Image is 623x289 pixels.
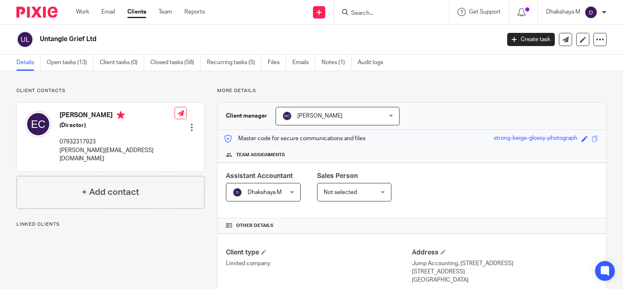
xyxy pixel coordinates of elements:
[100,55,144,71] a: Client tasks (0)
[584,6,598,19] img: svg%3E
[184,8,205,16] a: Reports
[226,112,267,120] h3: Client manager
[150,55,201,71] a: Closed tasks (58)
[16,55,41,71] a: Details
[60,111,175,121] h4: [PERSON_NAME]
[224,134,366,143] p: Master code for secure communications and files
[82,186,139,199] h4: + Add contact
[469,9,501,15] span: Get Support
[16,221,205,228] p: Linked clients
[297,113,343,119] span: [PERSON_NAME]
[47,55,94,71] a: Open tasks (13)
[117,111,125,119] i: Primary
[127,8,146,16] a: Clients
[60,146,175,163] p: [PERSON_NAME][EMAIL_ADDRESS][DOMAIN_NAME]
[16,88,205,94] p: Client contacts
[358,55,389,71] a: Audit logs
[236,152,285,158] span: Team assignments
[226,248,412,257] h4: Client type
[16,7,57,18] img: Pixie
[60,121,175,129] h5: (Director)
[25,111,51,137] img: svg%3E
[217,88,607,94] p: More details
[268,55,286,71] a: Files
[412,268,598,276] p: [STREET_ADDRESS]
[350,10,424,17] input: Search
[101,8,115,16] a: Email
[412,259,598,268] p: Jump Accounting, [STREET_ADDRESS]
[494,134,577,143] div: strong-beige-glossy-photograph
[159,8,172,16] a: Team
[412,248,598,257] h4: Address
[292,55,315,71] a: Emails
[40,35,404,44] h2: Untangle Grief Ltd
[236,222,274,229] span: Other details
[60,138,175,146] p: 07932317923
[76,8,89,16] a: Work
[322,55,352,71] a: Notes (1)
[207,55,262,71] a: Recurring tasks (5)
[226,259,412,268] p: Limited company
[546,8,580,16] p: Dhakshaya M
[282,111,292,121] img: svg%3E
[317,173,358,179] span: Sales Person
[16,31,34,48] img: svg%3E
[324,190,357,195] span: Not selected
[232,187,242,197] img: svg%3E
[248,190,282,195] span: Dhakshaya M
[226,173,293,179] span: Assistant Accountant
[507,33,555,46] a: Create task
[412,276,598,284] p: [GEOGRAPHIC_DATA]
